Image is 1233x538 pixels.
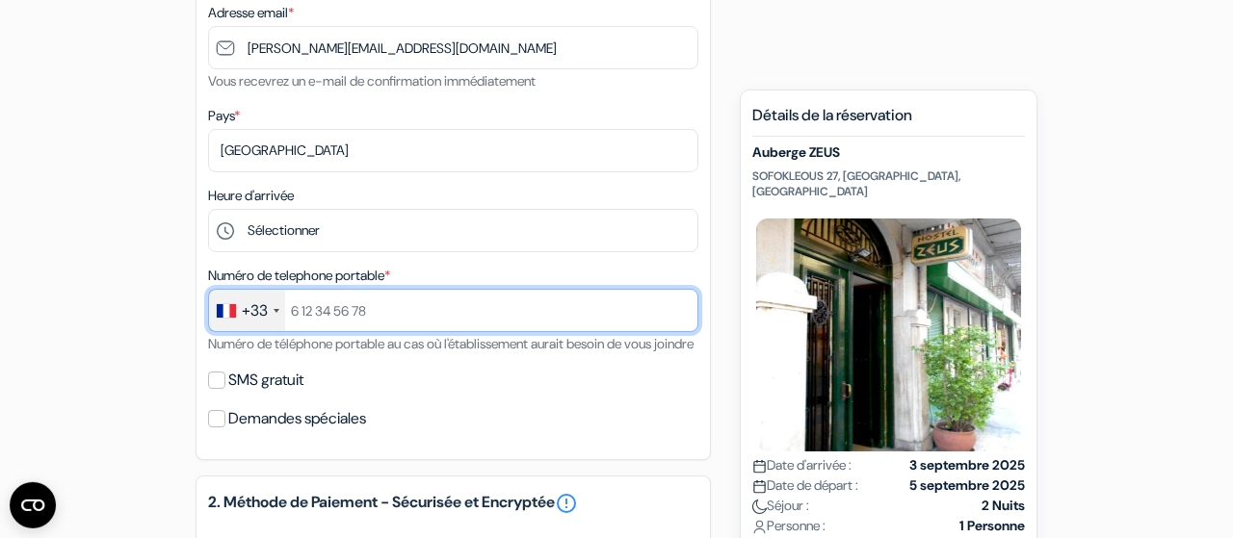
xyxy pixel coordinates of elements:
span: Séjour : [752,496,809,516]
div: France: +33 [209,290,285,331]
p: SOFOKLEOUS 27, [GEOGRAPHIC_DATA], [GEOGRAPHIC_DATA] [752,168,1025,199]
input: Entrer adresse e-mail [208,26,698,69]
label: Pays [208,106,240,126]
img: user_icon.svg [752,520,767,534]
img: calendar.svg [752,459,767,474]
span: Date de départ : [752,475,858,496]
button: Ouvrir le widget CMP [10,482,56,528]
small: Vous recevrez un e-mail de confirmation immédiatement [208,72,536,90]
span: Personne : [752,516,826,536]
strong: 3 septembre 2025 [909,455,1025,475]
label: SMS gratuit [228,367,303,394]
strong: 5 septembre 2025 [909,475,1025,496]
img: moon.svg [752,500,767,514]
img: calendar.svg [752,479,767,494]
div: +33 [242,299,268,322]
a: error_outline [555,492,578,515]
h5: Détails de la réservation [752,106,1025,137]
strong: 2 Nuits [982,496,1025,516]
input: 6 12 34 56 78 [208,289,698,332]
h5: Auberge ZEUS [752,144,1025,161]
h5: 2. Méthode de Paiement - Sécurisée et Encryptée [208,492,698,515]
span: Date d'arrivée : [752,455,852,475]
small: Numéro de téléphone portable au cas où l'établissement aurait besoin de vous joindre [208,335,694,352]
label: Adresse email [208,3,294,23]
label: Heure d'arrivée [208,186,294,206]
label: Numéro de telephone portable [208,266,390,286]
strong: 1 Personne [959,516,1025,536]
label: Demandes spéciales [228,405,366,432]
